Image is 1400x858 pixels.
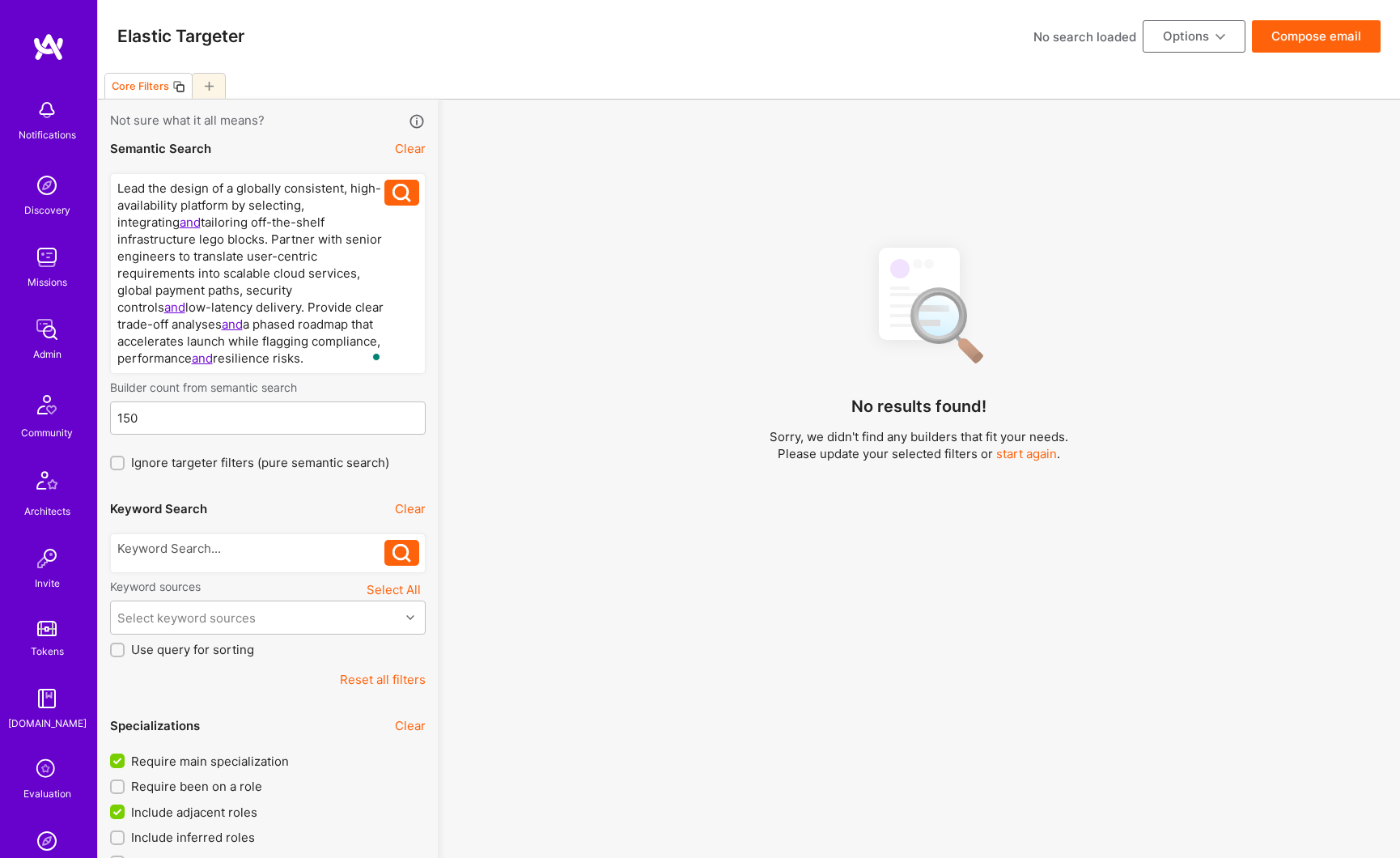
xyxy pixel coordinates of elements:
[1252,20,1381,53] button: Compose email
[340,671,426,688] button: Reset all filters
[1143,20,1245,53] button: Options
[131,641,254,658] span: Use query for sorting
[32,32,65,62] img: logo
[770,445,1068,462] p: Please update your selected filters or .
[131,778,262,795] span: Require been on a role
[31,643,64,660] div: Tokens
[996,445,1057,462] button: start again
[172,80,185,93] i: icon Copy
[362,579,426,601] button: Select All
[21,424,73,441] div: Community
[110,140,211,157] div: Semantic Search
[1215,32,1225,42] i: icon ArrowDownBlack
[395,140,426,157] button: Clear
[131,829,255,846] span: Include inferred roles
[392,544,411,563] i: icon Search
[395,500,426,517] button: Clear
[31,542,63,575] img: Invite
[31,825,63,857] img: Admin Search
[37,621,57,636] img: tokens
[205,82,214,91] i: icon Plus
[35,575,60,592] div: Invite
[32,754,62,785] i: icon SelectionTeam
[110,380,426,395] label: Builder count from semantic search
[110,579,201,594] label: Keyword sources
[31,313,63,346] img: admin teamwork
[851,233,988,375] img: No Results
[31,241,63,274] img: teamwork
[31,682,63,715] img: guide book
[851,397,986,416] h4: No results found!
[408,113,426,131] i: icon Info
[24,503,70,520] div: Architects
[770,428,1068,445] p: Sorry, we didn't find any builders that fit your needs.
[28,385,66,424] img: Community
[392,184,411,202] i: icon Search
[31,94,63,126] img: bell
[117,610,256,627] div: Select keyword sources
[24,202,70,219] div: Discovery
[395,717,426,734] button: Clear
[28,274,67,291] div: Missions
[131,753,289,770] span: Require main specialization
[110,500,207,517] div: Keyword Search
[28,464,66,503] img: Architects
[33,346,62,363] div: Admin
[131,804,257,821] span: Include adjacent roles
[117,26,244,46] h3: Elastic Targeter
[110,112,265,130] span: Not sure what it all means?
[19,126,76,143] div: Notifications
[1033,28,1136,45] div: No search loaded
[110,717,200,734] div: Specializations
[117,180,385,367] div: To enrich screen reader interactions, please activate Accessibility in Grammarly extension settings
[8,715,87,732] div: [DOMAIN_NAME]
[23,785,71,802] div: Evaluation
[131,454,389,471] span: Ignore targeter filters (pure semantic search)
[112,80,169,92] div: Core Filters
[31,169,63,202] img: discovery
[406,614,414,622] i: icon Chevron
